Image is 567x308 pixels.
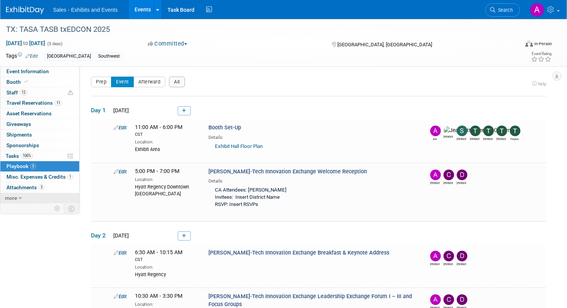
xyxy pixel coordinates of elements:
div: CA Attendees: [PERSON_NAME] Invitees: Insert District Name RSVP: Insert RSVPs [208,184,417,211]
div: Details: [208,176,417,184]
td: Personalize Event Tab Strip [51,204,64,214]
div: CST [135,257,197,263]
a: Tasks100% [0,151,79,161]
a: Misc. Expenses & Credits1 [0,172,79,182]
i: Booth reservation complete [24,80,28,84]
div: Ale Gonzalez [430,136,440,141]
div: Hyatt Regency Downtown [GEOGRAPHIC_DATA] [135,183,197,197]
div: Southwest [96,52,122,60]
td: Toggle Event Tabs [64,204,80,214]
div: Event Format [470,39,552,51]
span: Day 2 [91,231,110,240]
img: Jeannette (Jenny) Gerleman [443,126,511,134]
a: Travel Reservations11 [0,98,79,108]
img: Tracie Sullivan [483,126,494,136]
div: David Webb [457,180,466,185]
span: Day 1 [91,106,110,115]
a: Giveaways [0,119,79,129]
span: Tasks [6,153,33,159]
div: Location: [135,138,197,145]
img: ExhibitDay [6,6,44,14]
span: Potential Scheduling Conflict -- at least one attendee is tagged in another overlapping event. [68,90,73,96]
a: Staff12 [0,88,79,98]
img: Trenda Treviño-Sims [497,126,507,136]
span: Staff [6,90,27,96]
div: Treyton Stender [510,136,519,141]
div: Jeannette (Jenny) Gerleman [443,134,453,139]
div: In-Person [534,41,552,47]
div: Albert Martinez [430,180,440,185]
span: 11:00 AM - 6:00 PM [135,124,197,137]
img: David Webb [457,170,467,180]
button: Afterward [133,77,166,87]
span: 3 [39,184,44,190]
a: more [0,193,79,203]
div: Location: [135,300,197,308]
td: Tags [6,52,38,61]
div: David Webb [457,261,466,266]
div: Event Rating [531,52,551,56]
div: [GEOGRAPHIC_DATA] [45,52,93,60]
button: Prep [91,77,111,87]
button: Event [111,77,134,87]
div: Trenda Treviño-Sims [497,136,506,141]
span: Booth [6,79,30,85]
img: Shawn Popovich [457,126,467,136]
div: Albert Martinez [430,261,440,266]
span: more [5,195,17,201]
div: Details: [208,132,417,141]
button: All [169,77,185,87]
span: Travel Reservations [6,100,62,106]
img: David Webb [457,251,467,261]
div: Hyatt Regency [135,270,197,278]
a: Shipments [0,130,79,140]
img: CLAUDIA Salinas [443,251,454,261]
span: [DATE] [111,107,129,113]
span: 10:30 AM - 3:30 PM [135,293,183,299]
div: Exhibit Area [135,145,197,153]
span: 1 [67,174,73,180]
div: Shawn Popovich [457,136,466,141]
span: Booth Set-Up [208,124,241,131]
img: Format-Inperson.png [525,41,533,47]
span: (5 days) [47,41,63,46]
a: Edit [25,53,38,59]
a: Attachments3 [0,182,79,193]
span: Asset Reservations [6,110,52,116]
span: [DATE] [111,233,129,239]
img: Albert Martinez [430,170,441,180]
span: help [538,81,546,86]
div: CST [135,132,197,138]
a: Edit [114,294,127,299]
img: Treyton Stender [510,126,520,136]
img: Ale Gonzalez [430,126,441,136]
img: Albert Martinez [530,3,544,17]
span: to [22,40,29,46]
span: [PERSON_NAME]-Tech Innovation Exchange Leadership Exchange Forum I – III and Focus Groups [208,293,412,308]
div: Terri Ballesteros [470,136,479,141]
span: Event Information [6,68,49,74]
a: Search [485,3,520,17]
span: [GEOGRAPHIC_DATA], [GEOGRAPHIC_DATA] [337,42,432,47]
div: Location: [135,175,197,183]
a: Playbook8 [0,161,79,171]
span: [PERSON_NAME]-Tech Innovation Exchange Breakfast & Keynote Address [208,250,389,256]
div: Location: [135,263,197,270]
span: [PERSON_NAME]-Tech Innovation Exchange Welcome Reception [208,168,367,175]
img: CLAUDIA Salinas [443,294,454,305]
span: 12 [20,90,27,95]
span: 100% [21,153,33,159]
a: Asset Reservations [0,108,79,119]
span: 11 [55,100,62,106]
span: Playbook [6,163,36,169]
span: [DATE] [DATE] [6,40,45,47]
span: Attachments [6,184,44,190]
span: Sponsorships [6,142,39,148]
span: Sales - Exhibits and Events [53,7,117,13]
span: Search [495,7,513,13]
a: Sponsorships [0,140,79,151]
img: Albert Martinez [430,251,441,261]
span: Misc. Expenses & Credits [6,174,73,180]
a: Booth [0,77,79,87]
span: 6:30 AM - 10:15 AM [135,249,197,262]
